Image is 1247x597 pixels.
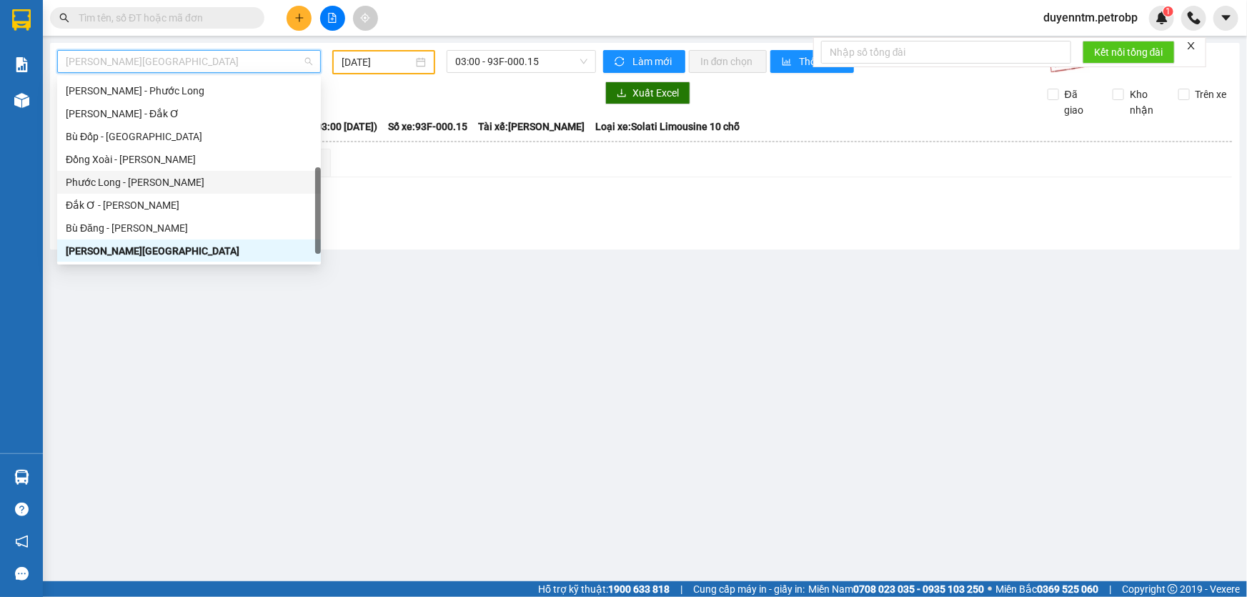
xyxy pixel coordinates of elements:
[1124,87,1167,118] span: Kho nhận
[782,56,794,68] span: bar-chart
[273,119,377,134] span: Chuyến: (03:00 [DATE])
[66,106,312,122] div: [PERSON_NAME] - Đắk Ơ
[14,57,29,72] img: solution-icon
[66,83,312,99] div: [PERSON_NAME] - Phước Long
[57,240,321,262] div: Lộc Ninh - Hồ Chí Minh
[15,535,29,548] span: notification
[57,79,321,102] div: Hồ Chí Minh - Phước Long
[595,119,740,134] span: Loại xe: Solati Limousine 10 chỗ
[478,119,585,134] span: Tài xế: [PERSON_NAME]
[327,13,337,23] span: file-add
[12,9,31,31] img: logo-vxr
[1166,6,1171,16] span: 1
[14,470,29,485] img: warehouse-icon
[79,10,247,26] input: Tìm tên, số ĐT hoặc mã đơn
[1037,583,1098,595] strong: 0369 525 060
[15,503,29,516] span: question-circle
[632,54,674,69] span: Làm mới
[680,581,682,597] span: |
[800,54,843,69] span: Thống kê
[1168,584,1178,594] span: copyright
[605,82,690,104] button: downloadXuất Excel
[57,171,321,194] div: Phước Long - Hồ Chí Minh
[770,50,854,73] button: bar-chartThống kê
[603,50,685,73] button: syncLàm mới
[294,13,304,23] span: plus
[57,194,321,217] div: Đắk Ơ - Hồ Chí Minh
[1188,11,1201,24] img: phone-icon
[57,148,321,171] div: Đồng Xoài - Hồ Chí Minh
[66,197,312,213] div: Đắk Ơ - [PERSON_NAME]
[608,583,670,595] strong: 1900 633 818
[388,119,467,134] span: Số xe: 93F-000.15
[57,125,321,148] div: Bù Đốp - Hồ Chí Minh
[57,217,321,240] div: Bù Đăng - Hồ Chí Minh
[66,129,312,144] div: Bù Đốp - [GEOGRAPHIC_DATA]
[66,51,312,72] span: Lộc Ninh - Hồ Chí Minh
[689,50,767,73] button: In đơn chọn
[615,56,627,68] span: sync
[66,152,312,167] div: Đồng Xoài - [PERSON_NAME]
[1032,9,1149,26] span: duyenntm.petrobp
[353,6,378,31] button: aim
[1213,6,1238,31] button: caret-down
[808,581,984,597] span: Miền Nam
[57,102,321,125] div: Hồ Chí Minh - Đắk Ơ
[1083,41,1175,64] button: Kết nối tổng đài
[538,581,670,597] span: Hỗ trợ kỹ thuật:
[66,220,312,236] div: Bù Đăng - [PERSON_NAME]
[693,581,805,597] span: Cung cấp máy in - giấy in:
[59,13,69,23] span: search
[360,13,370,23] span: aim
[15,567,29,581] span: message
[455,51,587,72] span: 03:00 - 93F-000.15
[821,41,1071,64] input: Nhập số tổng đài
[342,54,413,70] input: 01/03/2023
[1109,581,1111,597] span: |
[988,586,992,592] span: ⚪️
[853,583,984,595] strong: 0708 023 035 - 0935 103 250
[1220,11,1233,24] span: caret-down
[1163,6,1173,16] sup: 1
[287,6,312,31] button: plus
[1094,44,1163,60] span: Kết nối tổng đài
[1186,41,1196,51] span: close
[995,581,1098,597] span: Miền Bắc
[1156,11,1168,24] img: icon-new-feature
[14,93,29,108] img: warehouse-icon
[1059,87,1102,118] span: Đã giao
[1190,87,1233,102] span: Trên xe
[66,243,312,259] div: [PERSON_NAME][GEOGRAPHIC_DATA]
[66,174,312,190] div: Phước Long - [PERSON_NAME]
[320,6,345,31] button: file-add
